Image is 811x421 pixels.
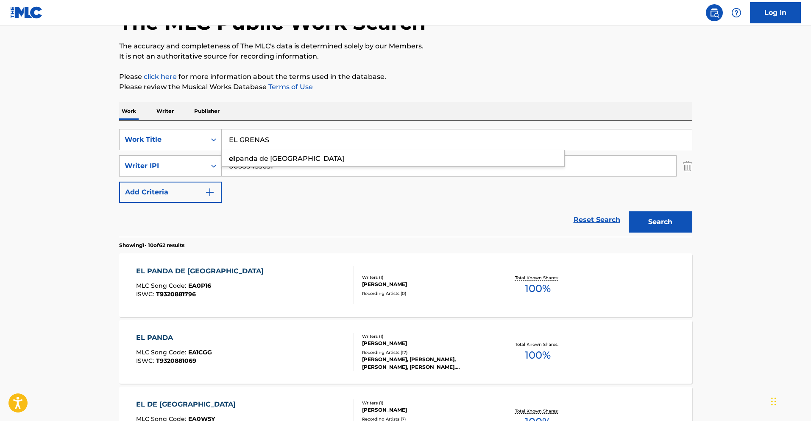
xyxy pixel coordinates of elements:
span: EA0P16 [188,282,211,289]
p: Total Known Shares: [515,341,560,348]
p: Publisher [192,102,222,120]
img: 9d2ae6d4665cec9f34b9.svg [205,187,215,197]
p: Showing 1 - 10 of 62 results [119,241,184,249]
p: Work [119,102,139,120]
p: Writer [154,102,176,120]
div: EL DE [GEOGRAPHIC_DATA] [136,399,240,410]
div: Drag [771,389,776,414]
span: ISWC : [136,290,156,298]
iframe: Chat Widget [769,380,811,421]
div: Recording Artists ( 17 ) [362,349,490,356]
p: Please review the Musical Works Database [119,82,692,92]
span: MLC Song Code : [136,348,188,356]
a: Terms of Use [267,83,313,91]
p: Total Known Shares: [515,275,560,281]
a: Reset Search [569,210,624,229]
a: EL PANDAMLC Song Code:EA1CGGISWC:T9320881069Writers (1)[PERSON_NAME]Recording Artists (17)[PERSON... [119,320,692,384]
div: Recording Artists ( 0 ) [362,290,490,297]
div: Help [728,4,745,21]
button: Search [629,211,692,233]
div: [PERSON_NAME], [PERSON_NAME], [PERSON_NAME], [PERSON_NAME], [PERSON_NAME] [362,356,490,371]
a: EL PANDA DE [GEOGRAPHIC_DATA]MLC Song Code:EA0P16ISWC:T9320881796Writers (1)[PERSON_NAME]Recordin... [119,253,692,317]
span: MLC Song Code : [136,282,188,289]
span: panda de [GEOGRAPHIC_DATA] [235,154,344,163]
div: Writers ( 1 ) [362,333,490,340]
span: 100 % [525,348,551,363]
p: Total Known Shares: [515,408,560,414]
span: 100 % [525,281,551,296]
a: click here [144,73,177,81]
p: It is not an authoritative source for recording information. [119,51,692,62]
img: Delete Criterion [683,155,692,177]
img: MLC Logo [10,6,43,19]
button: Add Criteria [119,182,222,203]
div: Writer IPI [125,161,201,171]
div: Writers ( 1 ) [362,274,490,281]
img: help [731,8,741,18]
div: [PERSON_NAME] [362,281,490,288]
span: ISWC : [136,357,156,365]
a: Log In [750,2,801,23]
span: T9320881069 [156,357,196,365]
p: Please for more information about the terms used in the database. [119,72,692,82]
div: Writers ( 1 ) [362,400,490,406]
div: [PERSON_NAME] [362,340,490,347]
strong: el [229,154,235,163]
span: EA1CGG [188,348,212,356]
div: EL PANDA DE [GEOGRAPHIC_DATA] [136,266,268,276]
div: [PERSON_NAME] [362,406,490,414]
div: Work Title [125,135,201,145]
span: T9320881796 [156,290,196,298]
img: search [709,8,719,18]
div: EL PANDA [136,333,212,343]
form: Search Form [119,129,692,237]
p: The accuracy and completeness of The MLC's data is determined solely by our Members. [119,41,692,51]
a: Public Search [706,4,723,21]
